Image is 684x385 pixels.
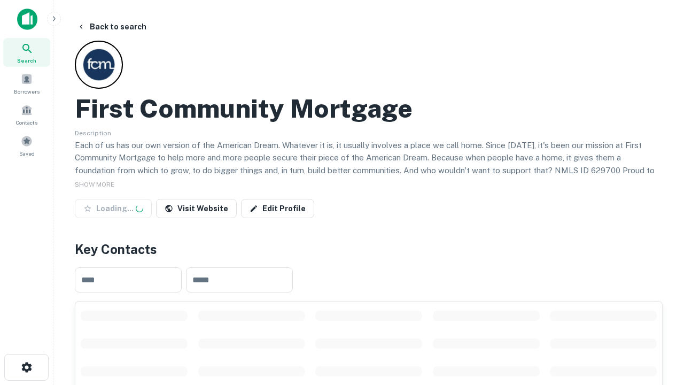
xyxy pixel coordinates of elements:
span: Borrowers [14,87,40,96]
button: Back to search [73,17,151,36]
a: Saved [3,131,50,160]
span: SHOW MORE [75,181,114,188]
a: Search [3,38,50,67]
img: capitalize-icon.png [17,9,37,30]
a: Contacts [3,100,50,129]
p: Each of us has our own version of the American Dream. Whatever it is, it usually involves a place... [75,139,663,189]
span: Contacts [16,118,37,127]
h4: Key Contacts [75,240,663,259]
a: Borrowers [3,69,50,98]
span: Search [17,56,36,65]
iframe: Chat Widget [631,265,684,317]
h2: First Community Mortgage [75,93,413,124]
a: Edit Profile [241,199,314,218]
span: Description [75,129,111,137]
a: Visit Website [156,199,237,218]
span: Saved [19,149,35,158]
